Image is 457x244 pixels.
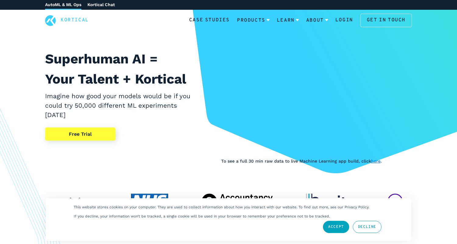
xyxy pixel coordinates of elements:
a: Kortical [61,16,89,24]
a: here [371,159,381,163]
a: Learn [277,13,299,28]
img: BT Global Services client logo [388,194,403,209]
a: Free Trial [45,127,115,141]
p: This website stores cookies on your computer. They are used to collect information about how you ... [74,205,369,209]
p: To see a full 30 min raw data to live Machine Learning app build, click . [221,158,412,164]
a: Login [335,16,353,24]
img: NHS client logo [131,194,168,209]
a: Products [237,13,270,28]
img: The Accountancy Cloud client logo [202,194,273,209]
img: Deloitte client logo [54,194,97,209]
p: If you decline, your information won’t be tracked, a single cookie will be used in your browser t... [74,214,330,218]
a: About [306,13,328,28]
a: Decline [353,221,381,233]
iframe: YouTube video player [221,49,412,156]
a: Get in touch [360,14,412,27]
a: Case Studies [189,16,230,24]
h2: Imagine how good your models would be if you could try 50,000 different ML experiments [DATE] [45,91,192,120]
img: Capita client logo [306,194,354,209]
h1: Superhuman AI = Your Talent + Kortical [45,49,192,89]
a: Accept [323,221,349,233]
